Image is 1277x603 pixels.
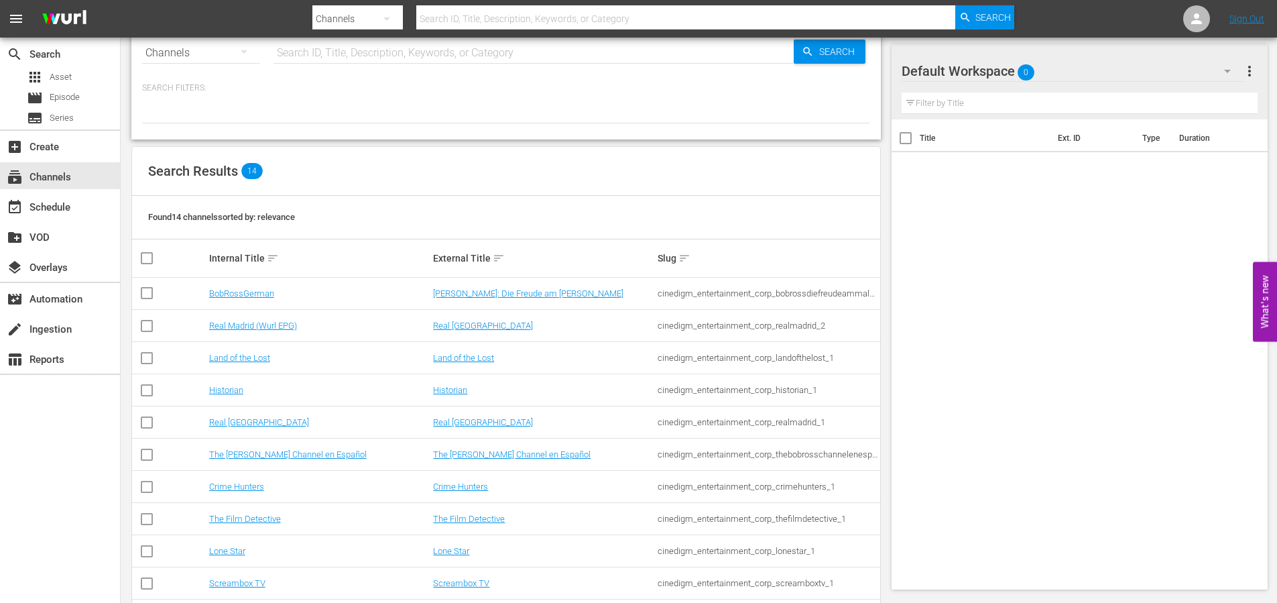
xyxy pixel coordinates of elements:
th: Ext. ID [1050,119,1135,157]
span: more_vert [1241,63,1258,79]
span: Reports [7,351,23,368]
div: Channels [142,34,260,72]
span: sort [678,252,690,264]
span: Found 14 channels sorted by: relevance [148,212,295,222]
button: more_vert [1241,55,1258,87]
span: Create [7,139,23,155]
div: cinedigm_entertainment_corp_realmadrid_2 [658,321,878,331]
span: sort [267,252,279,264]
button: Open Feedback Widget [1253,262,1277,341]
span: Episode [50,91,80,104]
a: The [PERSON_NAME] Channel en Español [209,449,367,459]
a: Crime Hunters [433,482,488,492]
a: Land of the Lost [433,353,494,363]
button: Search [955,5,1014,30]
span: Channels [7,169,23,185]
span: 14 [241,163,263,179]
span: Search [814,40,865,64]
span: Search [975,5,1011,30]
div: cinedigm_entertainment_corp_crimehunters_1 [658,482,878,492]
div: cinedigm_entertainment_corp_realmadrid_1 [658,417,878,427]
a: Historian [433,385,467,395]
th: Duration [1171,119,1252,157]
div: Internal Title [209,250,430,266]
span: Asset [27,69,43,85]
span: Series [27,110,43,126]
a: The Film Detective [209,514,281,524]
p: Search Filters: [142,83,870,94]
span: sort [493,252,505,264]
span: Asset [50,70,72,84]
a: Lone Star [433,546,469,556]
th: Type [1134,119,1171,157]
span: Automation [7,291,23,307]
span: menu [8,11,24,27]
span: Schedule [7,199,23,215]
span: Search [7,46,23,62]
div: cinedigm_entertainment_corp_screamboxtv_1 [658,578,878,588]
div: cinedigm_entertainment_corp_thefilmdetective_1 [658,514,878,524]
a: Screambox TV [433,578,489,588]
a: Screambox TV [209,578,265,588]
div: cinedigm_entertainment_corp_landofthelost_1 [658,353,878,363]
div: cinedigm_entertainment_corp_historian_1 [658,385,878,395]
div: cinedigm_entertainment_corp_lonestar_1 [658,546,878,556]
a: BobRossGerman [209,288,274,298]
div: External Title [433,250,654,266]
a: Land of the Lost [209,353,270,363]
a: Sign Out [1229,13,1264,24]
th: Title [920,119,1050,157]
a: Historian [209,385,243,395]
div: cinedigm_entertainment_corp_thebobrosschannelenespaol_1 [658,449,878,459]
span: Series [50,111,74,125]
button: Search [794,40,865,64]
span: Episode [27,90,43,106]
span: Search Results [148,163,238,179]
a: Real [GEOGRAPHIC_DATA] [433,417,533,427]
a: Crime Hunters [209,482,264,492]
img: ans4CAIJ8jUAAAAAAAAAAAAAAAAAAAAAAAAgQb4GAAAAAAAAAAAAAAAAAAAAAAAAJMjXAAAAAAAAAAAAAAAAAAAAAAAAgAT5G... [32,3,97,35]
a: The [PERSON_NAME] Channel en Español [433,449,591,459]
span: Ingestion [7,321,23,337]
div: cinedigm_entertainment_corp_bobrossdiefreudeammalen_1 [658,288,878,298]
div: Default Workspace [902,52,1243,90]
a: Real [GEOGRAPHIC_DATA] [433,321,533,331]
span: Overlays [7,260,23,276]
a: Lone Star [209,546,245,556]
a: [PERSON_NAME]: Die Freude am [PERSON_NAME] [433,288,623,298]
a: Real [GEOGRAPHIC_DATA] [209,417,309,427]
div: Slug [658,250,878,266]
a: Real Madrid (Wurl EPG) [209,321,297,331]
a: The Film Detective [433,514,505,524]
span: VOD [7,229,23,245]
span: 0 [1018,58,1034,87]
